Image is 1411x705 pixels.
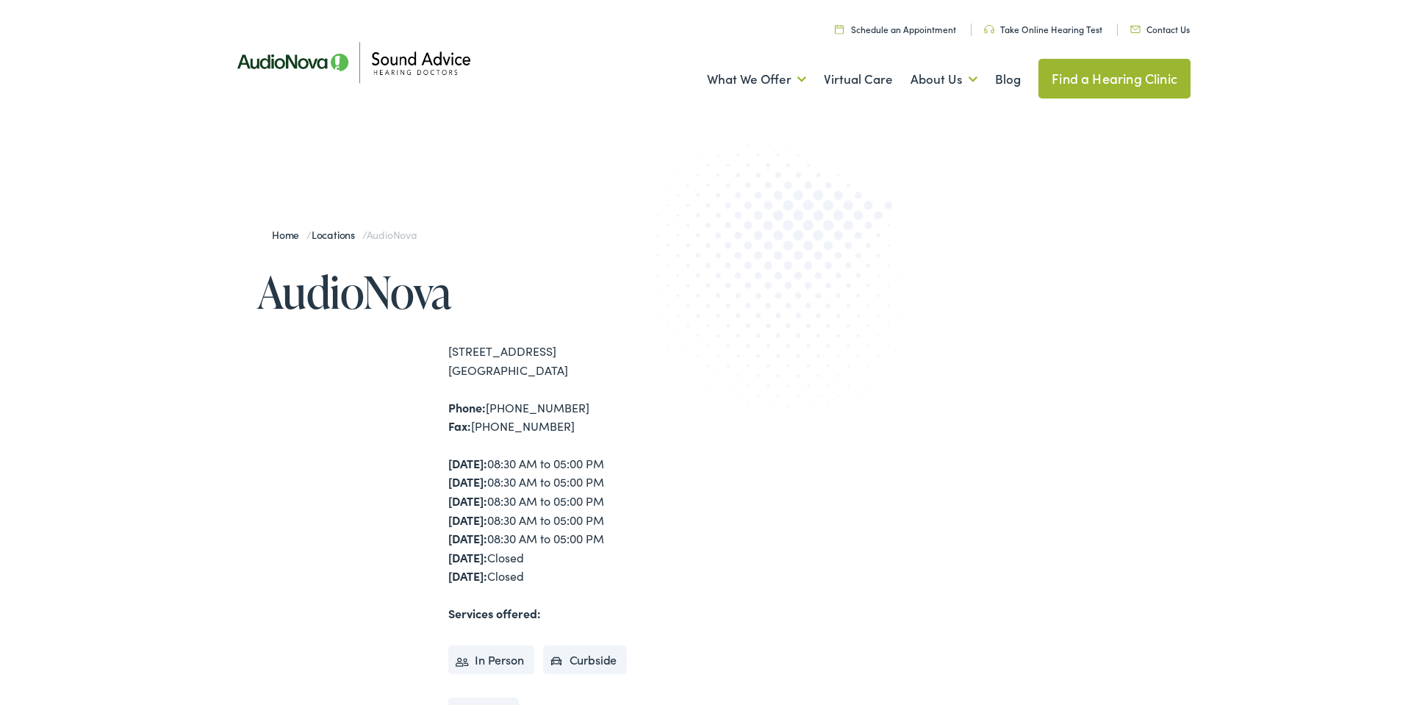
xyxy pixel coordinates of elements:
a: Take Online Hearing Test [984,23,1102,35]
strong: [DATE]: [448,455,487,471]
h1: AudioNova [257,268,705,316]
strong: Services offered: [448,605,541,621]
span: AudioNova [367,227,417,242]
strong: [DATE]: [448,473,487,490]
a: Find a Hearing Clinic [1038,59,1191,99]
a: About Us [911,52,977,107]
a: Schedule an Appointment [835,23,956,35]
strong: [DATE]: [448,493,487,509]
a: Home [272,227,306,242]
strong: [DATE]: [448,530,487,546]
a: What We Offer [707,52,806,107]
div: [STREET_ADDRESS] [GEOGRAPHIC_DATA] [448,342,705,379]
strong: Phone: [448,399,486,415]
img: Icon representing mail communication in a unique green color, indicative of contact or communicat... [1130,26,1141,33]
li: Curbside [543,645,628,675]
strong: [DATE]: [448,568,487,584]
strong: [DATE]: [448,512,487,528]
a: Contact Us [1130,23,1190,35]
a: Locations [312,227,362,242]
span: / / [272,227,417,242]
div: 08:30 AM to 05:00 PM 08:30 AM to 05:00 PM 08:30 AM to 05:00 PM 08:30 AM to 05:00 PM 08:30 AM to 0... [448,454,705,586]
img: Headphone icon in a unique green color, suggesting audio-related services or features. [984,25,994,34]
li: In Person [448,645,534,675]
img: Calendar icon in a unique green color, symbolizing scheduling or date-related features. [835,24,844,34]
strong: [DATE]: [448,549,487,565]
div: [PHONE_NUMBER] [PHONE_NUMBER] [448,398,705,436]
a: Blog [995,52,1021,107]
strong: Fax: [448,418,471,434]
a: Virtual Care [824,52,893,107]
